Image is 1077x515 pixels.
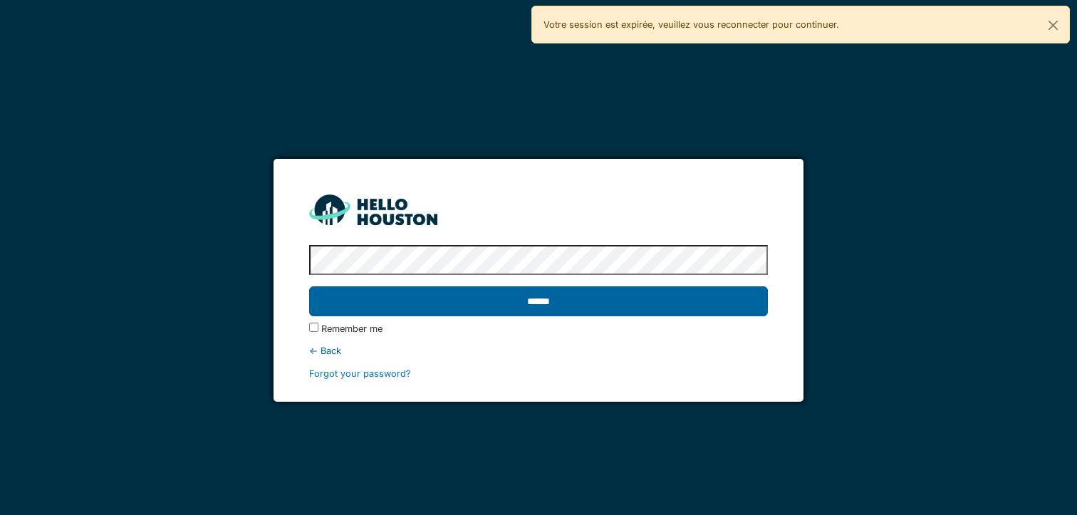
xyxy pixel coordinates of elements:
div: ← Back [309,344,767,358]
a: Forgot your password? [309,368,411,379]
img: HH_line-BYnF2_Hg.png [309,194,437,225]
label: Remember me [321,322,383,335]
button: Close [1037,6,1069,44]
div: Votre session est expirée, veuillez vous reconnecter pour continuer. [531,6,1070,43]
